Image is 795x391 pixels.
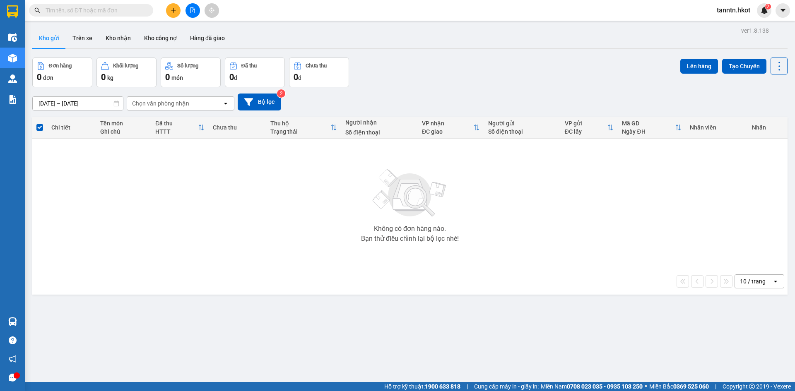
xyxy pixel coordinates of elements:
[43,74,53,81] span: đơn
[225,58,285,87] button: Đã thu0đ
[241,63,257,69] div: Đã thu
[177,63,198,69] div: Số lượng
[9,355,17,363] span: notification
[425,383,460,390] strong: 1900 633 818
[270,128,330,135] div: Trạng thái
[722,59,766,74] button: Tạo Chuyến
[565,128,607,135] div: ĐC lấy
[673,383,709,390] strong: 0369 525 060
[752,124,783,131] div: Nhãn
[772,278,779,285] svg: open
[749,384,755,389] span: copyright
[100,120,147,127] div: Tên món
[7,5,18,18] img: logo-vxr
[418,117,484,139] th: Toggle SortBy
[467,382,468,391] span: |
[740,277,766,285] div: 10 / trang
[361,235,459,242] div: Bạn thử điều chỉnh lại bộ lọc nhé!
[96,58,157,87] button: Khối lượng0kg
[266,117,341,139] th: Toggle SortBy
[649,382,709,391] span: Miền Bắc
[107,74,113,81] span: kg
[209,7,214,13] span: aim
[238,94,281,110] button: Bộ lọc
[622,128,675,135] div: Ngày ĐH
[66,28,99,48] button: Trên xe
[205,3,219,18] button: aim
[715,382,716,391] span: |
[37,72,41,82] span: 0
[384,382,460,391] span: Hỗ trợ kỹ thuật:
[8,33,17,42] img: warehouse-icon
[488,128,556,135] div: Số điện thoại
[369,164,451,222] img: svg+xml;base64,PHN2ZyBjbGFzcz0ibGlzdC1wbHVnX19zdmciIHhtbG5zPSJodHRwOi8vd3d3LnczLm9yZy8yMDAwL3N2Zy...
[622,120,675,127] div: Mã GD
[171,7,176,13] span: plus
[46,6,143,15] input: Tìm tên, số ĐT hoặc mã đơn
[161,58,221,87] button: Số lượng0món
[710,5,757,15] span: tanntn.hkot
[9,374,17,381] span: message
[137,28,183,48] button: Kho công nợ
[289,58,349,87] button: Chưa thu0đ
[49,63,72,69] div: Đơn hàng
[166,3,181,18] button: plus
[190,7,195,13] span: file-add
[51,124,92,131] div: Chi tiết
[8,95,17,104] img: solution-icon
[34,7,40,13] span: search
[165,72,170,82] span: 0
[766,4,769,10] span: 2
[213,124,262,131] div: Chưa thu
[155,120,198,127] div: Đã thu
[9,336,17,344] span: question-circle
[8,54,17,62] img: warehouse-icon
[565,120,607,127] div: VP gửi
[294,72,298,82] span: 0
[155,128,198,135] div: HTTT
[422,120,473,127] div: VP nhận
[32,28,66,48] button: Kho gửi
[33,97,123,110] input: Select a date range.
[488,120,556,127] div: Người gửi
[222,100,229,107] svg: open
[101,72,106,82] span: 0
[761,7,768,14] img: icon-new-feature
[183,28,231,48] button: Hàng đã giao
[229,72,234,82] span: 0
[99,28,137,48] button: Kho nhận
[779,7,787,14] span: caret-down
[645,385,647,388] span: ⚪️
[541,382,643,391] span: Miền Nam
[561,117,618,139] th: Toggle SortBy
[618,117,686,139] th: Toggle SortBy
[690,124,743,131] div: Nhân viên
[741,26,769,35] div: ver 1.8.138
[776,3,790,18] button: caret-down
[345,129,414,136] div: Số điện thoại
[474,382,539,391] span: Cung cấp máy in - giấy in:
[680,59,718,74] button: Lên hàng
[32,58,92,87] button: Đơn hàng0đơn
[151,117,209,139] th: Toggle SortBy
[306,63,327,69] div: Chưa thu
[567,383,643,390] strong: 0708 023 035 - 0935 103 250
[113,63,138,69] div: Khối lượng
[277,89,285,98] sup: 2
[270,120,330,127] div: Thu hộ
[345,119,414,126] div: Người nhận
[298,74,301,81] span: đ
[185,3,200,18] button: file-add
[765,4,771,10] sup: 2
[422,128,473,135] div: ĐC giao
[234,74,237,81] span: đ
[374,225,446,232] div: Không có đơn hàng nào.
[8,74,17,83] img: warehouse-icon
[171,74,183,81] span: món
[8,317,17,326] img: warehouse-icon
[100,128,147,135] div: Ghi chú
[132,99,189,108] div: Chọn văn phòng nhận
